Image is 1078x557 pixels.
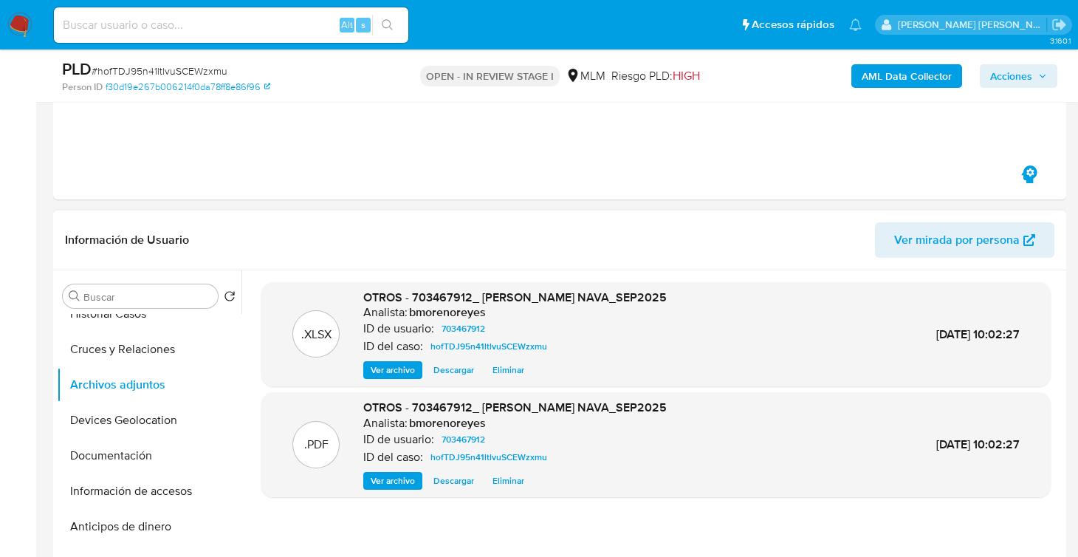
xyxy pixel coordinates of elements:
[409,305,486,320] h6: bmorenoreyes
[363,305,408,320] p: Analista:
[363,399,667,416] span: OTROS - 703467912_ [PERSON_NAME] NAVA_SEP2025
[980,64,1057,88] button: Acciones
[566,68,605,84] div: MLM
[492,474,524,488] span: Eliminar
[436,320,491,338] a: 703467912
[62,81,103,94] b: Person ID
[363,472,422,490] button: Ver archivo
[485,361,532,379] button: Eliminar
[849,18,862,31] a: Notificaciones
[57,403,241,438] button: Devices Geolocation
[363,339,423,354] p: ID del caso:
[425,338,553,355] a: hofTDJ95n41ltlvuSCEWzxmu
[485,472,532,490] button: Eliminar
[371,363,415,377] span: Ver archivo
[363,450,423,465] p: ID del caso:
[409,416,486,431] h6: bmorenoreyes
[57,474,241,509] button: Información de accesos
[442,431,485,448] span: 703467912
[57,438,241,474] button: Documentación
[430,338,547,355] span: hofTDJ95n41ltlvuSCEWzxmu
[436,431,491,448] a: 703467912
[875,222,1054,258] button: Ver mirada por persona
[433,363,474,377] span: Descargar
[1051,17,1067,33] a: Salir
[990,64,1032,88] span: Acciones
[341,18,353,32] span: Alt
[361,18,365,32] span: s
[426,361,481,379] button: Descargar
[363,416,408,431] p: Analista:
[65,233,189,247] h1: Información de Usuario
[430,448,547,466] span: hofTDJ95n41ltlvuSCEWzxmu
[433,474,474,488] span: Descargar
[62,57,92,81] b: PLD
[1050,35,1071,47] span: 3.160.1
[442,320,485,338] span: 703467912
[752,17,834,33] span: Accesos rápidos
[898,18,1047,32] p: brenda.morenoreyes@mercadolibre.com.mx
[224,290,236,307] button: Volver al orden por defecto
[936,326,1020,343] span: [DATE] 10:02:27
[492,363,524,377] span: Eliminar
[371,474,415,488] span: Ver archivo
[862,64,952,88] b: AML Data Collector
[57,296,241,332] button: Historial Casos
[936,436,1020,453] span: [DATE] 10:02:27
[106,81,270,94] a: f30d19e267b006214f0da78ff8e86f96
[57,367,241,403] button: Archivos adjuntos
[301,327,332,343] p: .XLSX
[611,68,700,84] span: Riesgo PLD:
[894,222,1020,258] span: Ver mirada por persona
[425,448,553,466] a: hofTDJ95n41ltlvuSCEWzxmu
[673,67,700,84] span: HIGH
[426,472,481,490] button: Descargar
[420,66,560,86] p: OPEN - IN REVIEW STAGE I
[363,432,434,447] p: ID de usuario:
[363,361,422,379] button: Ver archivo
[83,290,212,304] input: Buscar
[363,289,667,306] span: OTROS - 703467912_ [PERSON_NAME] NAVA_SEP2025
[372,15,402,35] button: search-icon
[57,332,241,367] button: Cruces y Relaciones
[54,16,408,35] input: Buscar usuario o caso...
[69,290,80,302] button: Buscar
[57,509,241,544] button: Anticipos de dinero
[363,321,434,336] p: ID de usuario:
[92,64,227,78] span: # hofTDJ95n41ltlvuSCEWzxmu
[304,437,329,453] p: .PDF
[851,64,962,88] button: AML Data Collector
